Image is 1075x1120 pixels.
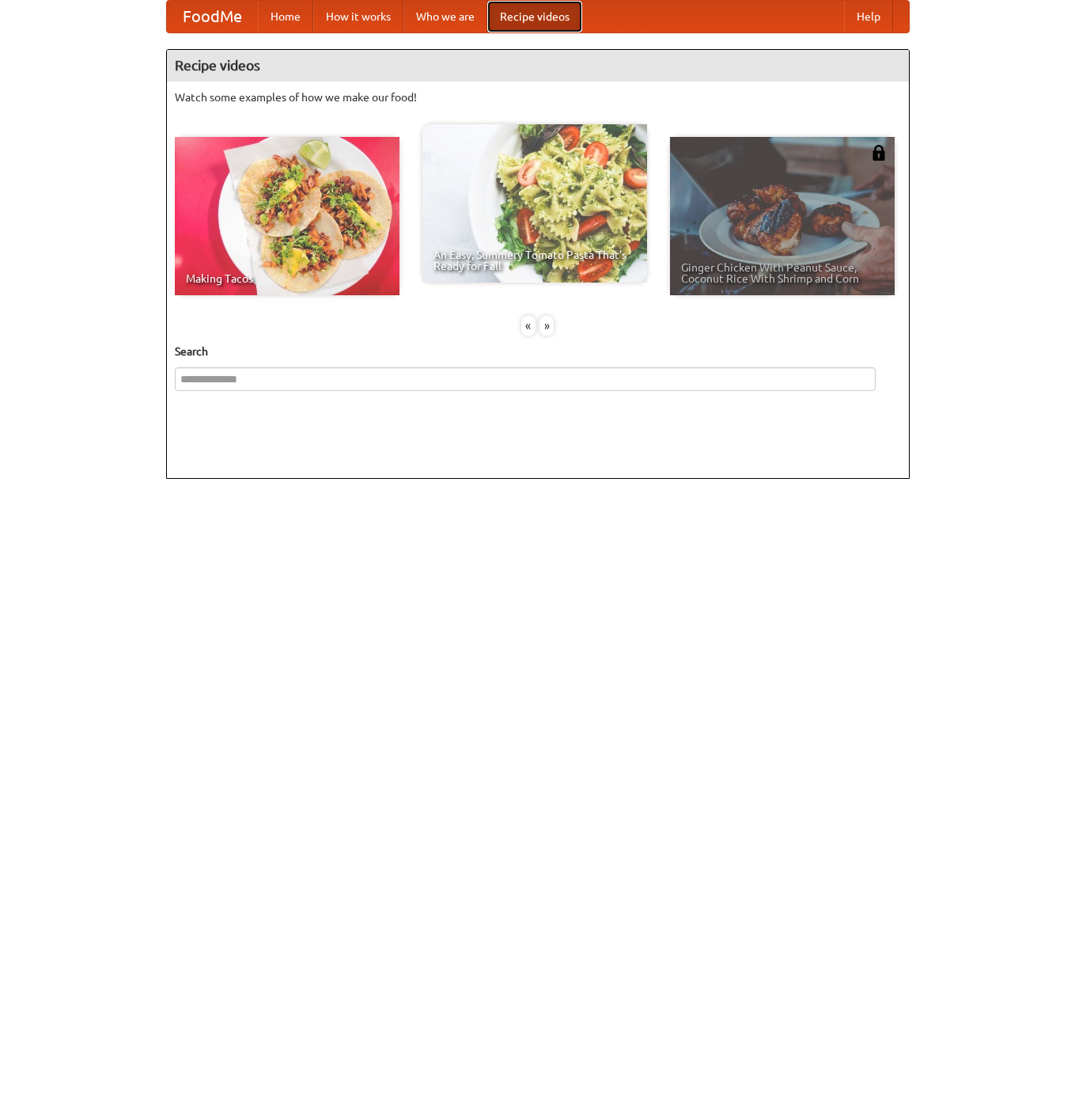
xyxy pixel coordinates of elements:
span: Making Tacos [186,273,388,284]
div: « [521,316,536,336]
p: Watch some examples of how we make our food! [175,89,901,105]
a: Home [258,1,313,32]
h4: Recipe videos [167,50,909,82]
a: Who we are [403,1,487,32]
span: An Easy, Summery Tomato Pasta That's Ready for Fall [433,249,636,271]
div: » [539,316,554,336]
img: 483408.png [871,145,887,161]
a: Help [844,1,893,32]
a: Recipe videos [487,1,582,32]
a: FoodMe [167,1,258,32]
h5: Search [175,344,901,359]
a: An Easy, Summery Tomato Pasta That's Ready for Fall [422,124,647,283]
a: Making Tacos [175,137,399,295]
a: How it works [313,1,403,32]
